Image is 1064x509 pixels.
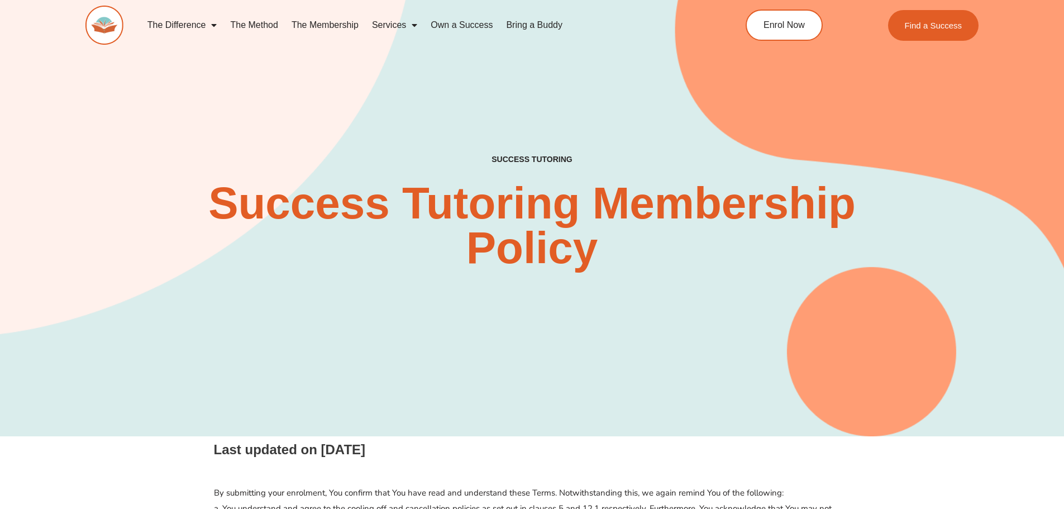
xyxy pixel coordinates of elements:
[365,12,424,38] a: Services
[141,12,695,38] nav: Menu
[905,21,962,30] span: Find a Success
[400,155,665,164] h4: SUCCESS TUTORING​
[141,12,224,38] a: The Difference
[223,12,284,38] a: The Method
[499,12,569,38] a: Bring a Buddy
[144,181,921,270] h2: Success Tutoring Membership Policy
[285,12,365,38] a: The Membership
[746,9,823,41] a: Enrol Now
[764,21,805,30] span: Enrol Now
[424,12,499,38] a: Own a Success
[888,10,979,41] a: Find a Success
[214,442,366,457] strong: Last updated on [DATE]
